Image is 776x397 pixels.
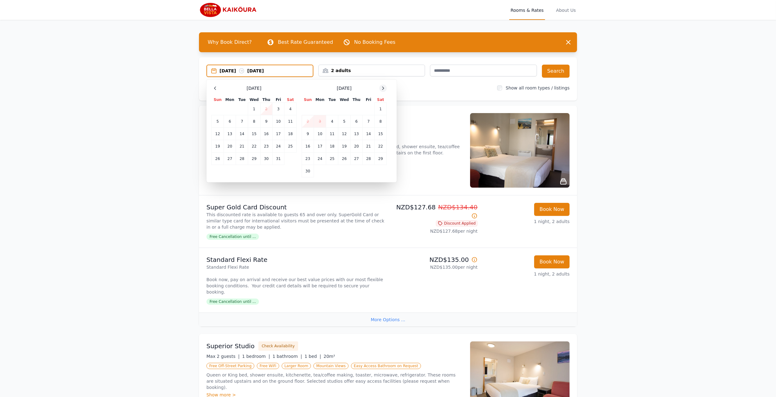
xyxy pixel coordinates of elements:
[199,313,577,326] div: More Options ...
[260,140,272,153] td: 23
[350,115,363,128] td: 6
[375,153,387,165] td: 29
[272,153,284,165] td: 31
[260,97,272,103] th: Thu
[314,153,326,165] td: 24
[272,115,284,128] td: 10
[375,128,387,140] td: 15
[206,264,386,295] p: Standard Flexi Rate Book now, pay on arrival and receive our best value prices with our most flex...
[206,299,259,305] span: Free Cancellation until ...
[278,39,333,46] p: Best Rate Guaranteed
[314,140,326,153] td: 17
[224,153,236,165] td: 27
[260,128,272,140] td: 16
[363,140,374,153] td: 21
[236,140,248,153] td: 21
[284,97,297,103] th: Sat
[390,255,478,264] p: NZD$135.00
[219,68,313,74] div: [DATE] [DATE]
[282,363,311,369] span: Larger Room
[248,115,260,128] td: 8
[206,255,386,264] p: Standard Flexi Rate
[350,140,363,153] td: 20
[483,271,570,277] p: 1 night, 2 adults
[363,97,374,103] th: Fri
[284,128,297,140] td: 18
[206,354,240,359] span: Max 2 guests |
[203,36,257,48] span: Why Book Direct?
[354,39,395,46] p: No Booking Fees
[534,203,570,216] button: Book Now
[248,153,260,165] td: 29
[224,128,236,140] td: 13
[324,354,335,359] span: 20m²
[302,97,314,103] th: Sun
[284,115,297,128] td: 11
[338,97,350,103] th: Wed
[248,140,260,153] td: 22
[272,97,284,103] th: Fri
[284,103,297,115] td: 4
[272,140,284,153] td: 24
[350,153,363,165] td: 27
[236,128,248,140] td: 14
[314,97,326,103] th: Mon
[212,153,224,165] td: 26
[319,67,425,74] div: 2 adults
[248,103,260,115] td: 1
[272,354,302,359] span: 1 bathroom |
[438,203,478,211] span: NZD$134.40
[206,342,255,350] h3: Superior Studio
[326,153,338,165] td: 25
[338,140,350,153] td: 19
[302,115,314,128] td: 2
[375,140,387,153] td: 22
[326,97,338,103] th: Tue
[375,115,387,128] td: 8
[224,115,236,128] td: 6
[302,128,314,140] td: 9
[363,153,374,165] td: 28
[242,354,270,359] span: 1 bedroom |
[224,140,236,153] td: 20
[338,128,350,140] td: 12
[248,128,260,140] td: 15
[350,128,363,140] td: 13
[236,97,248,103] th: Tue
[390,228,478,234] p: NZD$127.68 per night
[257,363,279,369] span: Free WiFi
[260,115,272,128] td: 9
[260,103,272,115] td: 2
[302,140,314,153] td: 16
[206,203,386,212] p: Super Gold Card Discount
[314,115,326,128] td: 3
[302,165,314,177] td: 30
[506,85,570,90] label: Show all room types / listings
[212,97,224,103] th: Sun
[314,128,326,140] td: 10
[199,2,259,17] img: Bella Vista Kaikoura
[326,115,338,128] td: 4
[212,140,224,153] td: 19
[350,97,363,103] th: Thu
[375,97,387,103] th: Sat
[338,115,350,128] td: 5
[534,255,570,268] button: Book Now
[206,212,386,230] p: This discounted rate is available to guests 65 and over only. SuperGold Card or similar type card...
[272,103,284,115] td: 3
[258,341,298,351] button: Check Availability
[313,363,348,369] span: Mountain Views
[212,115,224,128] td: 5
[206,372,463,390] p: Queen or King bed, shower ensuite, kitchenette, tea/coffee making, toaster, microwave, refrigerat...
[363,115,374,128] td: 7
[304,354,321,359] span: 1 bed |
[436,220,478,226] span: Discount Applied
[248,97,260,103] th: Wed
[260,153,272,165] td: 30
[206,234,259,240] span: Free Cancellation until ...
[272,128,284,140] td: 17
[212,128,224,140] td: 12
[363,128,374,140] td: 14
[224,97,236,103] th: Mon
[338,153,350,165] td: 26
